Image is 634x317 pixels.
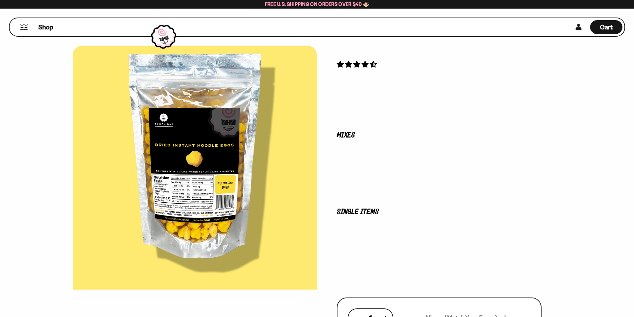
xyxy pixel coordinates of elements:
[38,20,53,34] a: Shop
[337,132,542,139] p: Mixes
[337,209,542,215] p: Single Items
[600,23,613,31] span: Cart
[38,23,53,32] span: Shop
[265,1,370,7] span: Free U.S. Shipping on Orders over $40 🍜
[337,60,378,68] span: 4.73 stars
[590,18,622,36] a: Cart
[19,24,28,30] button: Mobile Menu Trigger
